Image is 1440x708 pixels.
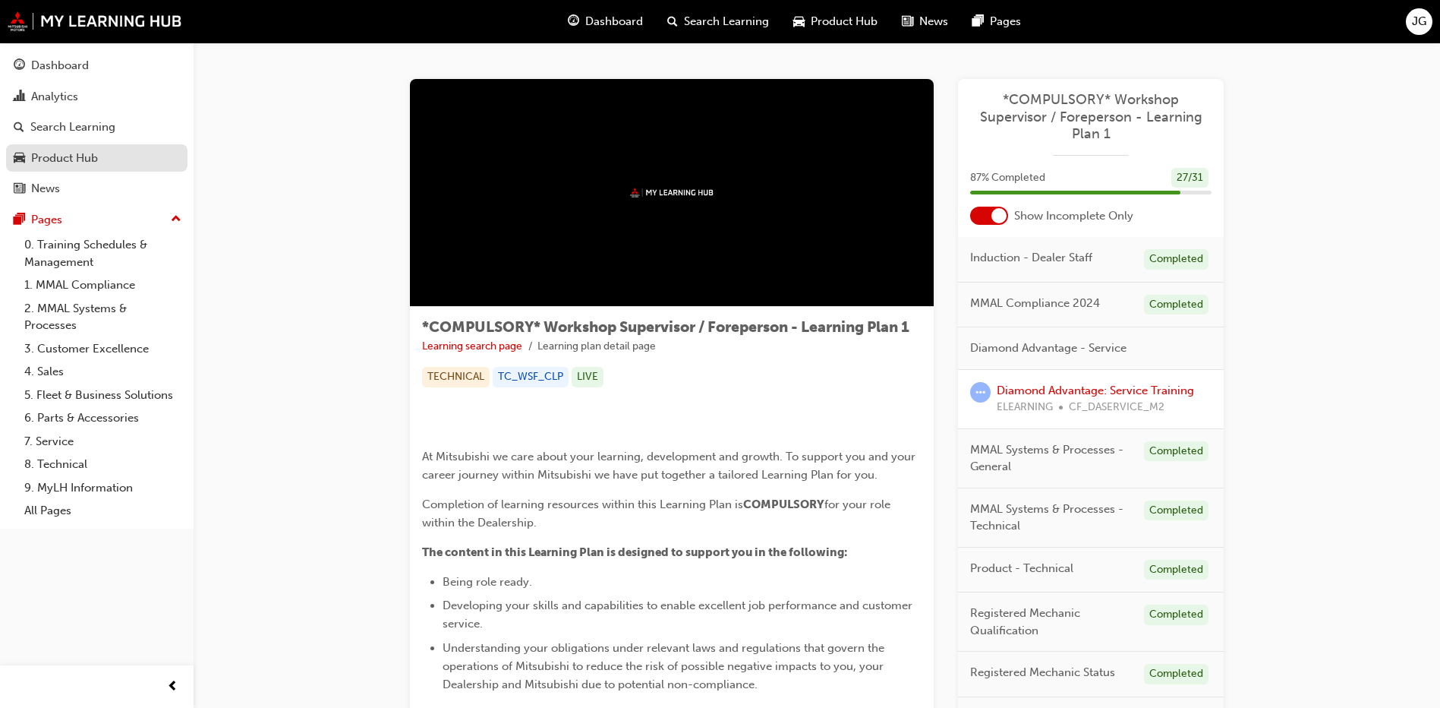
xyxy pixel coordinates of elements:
span: CF_DASERVICE_M2 [1069,399,1164,416]
img: mmal [8,11,182,31]
button: Pages [6,206,187,234]
a: 9. MyLH Information [18,476,187,500]
span: Pages [990,13,1021,30]
div: Product Hub [31,150,98,167]
a: 5. Fleet & Business Solutions [18,384,187,407]
a: Product Hub [6,144,187,172]
span: ELEARNING [997,399,1053,416]
a: *COMPULSORY* Workshop Supervisor / Foreperson - Learning Plan 1 [970,91,1212,143]
a: 3. Customer Excellence [18,337,187,361]
a: 2. MMAL Systems & Processes [18,297,187,337]
span: 87 % Completed [970,169,1045,187]
div: LIVE [572,367,603,387]
a: Search Learning [6,113,187,141]
a: Learning search page [422,340,522,352]
span: Being role ready. [443,575,532,589]
span: Diamond Advantage - Service [970,340,1126,357]
button: DashboardAnalyticsSearch LearningProduct HubNews [6,49,187,206]
div: Completed [1144,249,1208,270]
a: 1. MMAL Compliance [18,273,187,297]
span: At Mitsubishi we care about your learning, development and growth. To support you and your career... [422,450,919,482]
a: 8. Technical [18,453,187,476]
div: TECHNICAL [422,367,490,387]
div: Completed [1144,664,1208,684]
span: COMPULSORY [743,498,824,511]
span: search-icon [667,12,678,31]
span: car-icon [793,12,805,31]
a: 7. Service [18,430,187,454]
span: News [919,13,948,30]
span: news-icon [902,12,913,31]
div: Completed [1144,605,1208,625]
a: News [6,175,187,203]
span: Dashboard [585,13,643,30]
span: JG [1412,13,1426,30]
span: prev-icon [167,678,178,697]
div: Completed [1144,560,1208,580]
div: Pages [31,211,62,229]
span: Induction - Dealer Staff [970,249,1092,267]
a: car-iconProduct Hub [781,6,890,37]
span: pages-icon [14,213,25,227]
div: Completed [1144,441,1208,462]
a: guage-iconDashboard [556,6,655,37]
div: Search Learning [30,119,115,136]
a: Analytics [6,83,187,111]
div: News [31,180,60,198]
span: news-icon [14,182,25,196]
div: Dashboard [31,57,89,74]
span: car-icon [14,152,25,166]
button: JG [1406,8,1432,35]
span: The content in this Learning Plan is designed to support you in the following: [422,545,848,559]
span: Developing your skills and capabilities to enable excellent job performance and customer service. [443,599,915,631]
img: mmal [630,188,714,198]
span: up-icon [171,210,181,229]
div: Analytics [31,88,78,106]
span: Product Hub [811,13,878,30]
a: news-iconNews [890,6,960,37]
span: guage-icon [14,59,25,73]
span: guage-icon [568,12,579,31]
li: Learning plan detail page [537,338,656,356]
a: All Pages [18,499,187,523]
span: *COMPULSORY* Workshop Supervisor / Foreperson - Learning Plan 1 [422,318,909,336]
a: 6. Parts & Accessories [18,406,187,430]
div: 27 / 31 [1171,168,1208,188]
a: Dashboard [6,52,187,80]
span: MMAL Systems & Processes - Technical [970,501,1132,535]
span: Understanding your obligations under relevant laws and regulations that govern the operations of ... [443,641,887,691]
span: Product - Technical [970,560,1073,577]
span: Registered Mechanic Status [970,664,1115,681]
span: search-icon [14,121,24,134]
a: search-iconSearch Learning [655,6,781,37]
span: Search Learning [684,13,769,30]
span: Completion of learning resources within this Learning Plan is [422,498,743,511]
div: Completed [1144,295,1208,315]
a: 0. Training Schedules & Management [18,233,187,273]
span: MMAL Compliance 2024 [970,295,1100,312]
span: for your role within the Dealership. [422,498,893,529]
span: MMAL Systems & Processes - General [970,441,1132,476]
div: TC_WSF_CLP [493,367,569,387]
span: Registered Mechanic Qualification [970,605,1132,639]
div: Completed [1144,501,1208,521]
a: pages-iconPages [960,6,1033,37]
a: 4. Sales [18,360,187,384]
a: Diamond Advantage: Service Training [997,384,1194,397]
span: pages-icon [972,12,984,31]
span: chart-icon [14,90,25,104]
span: learningRecordVerb_ATTEMPT-icon [970,382,991,403]
span: Show Incomplete Only [1014,207,1133,225]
